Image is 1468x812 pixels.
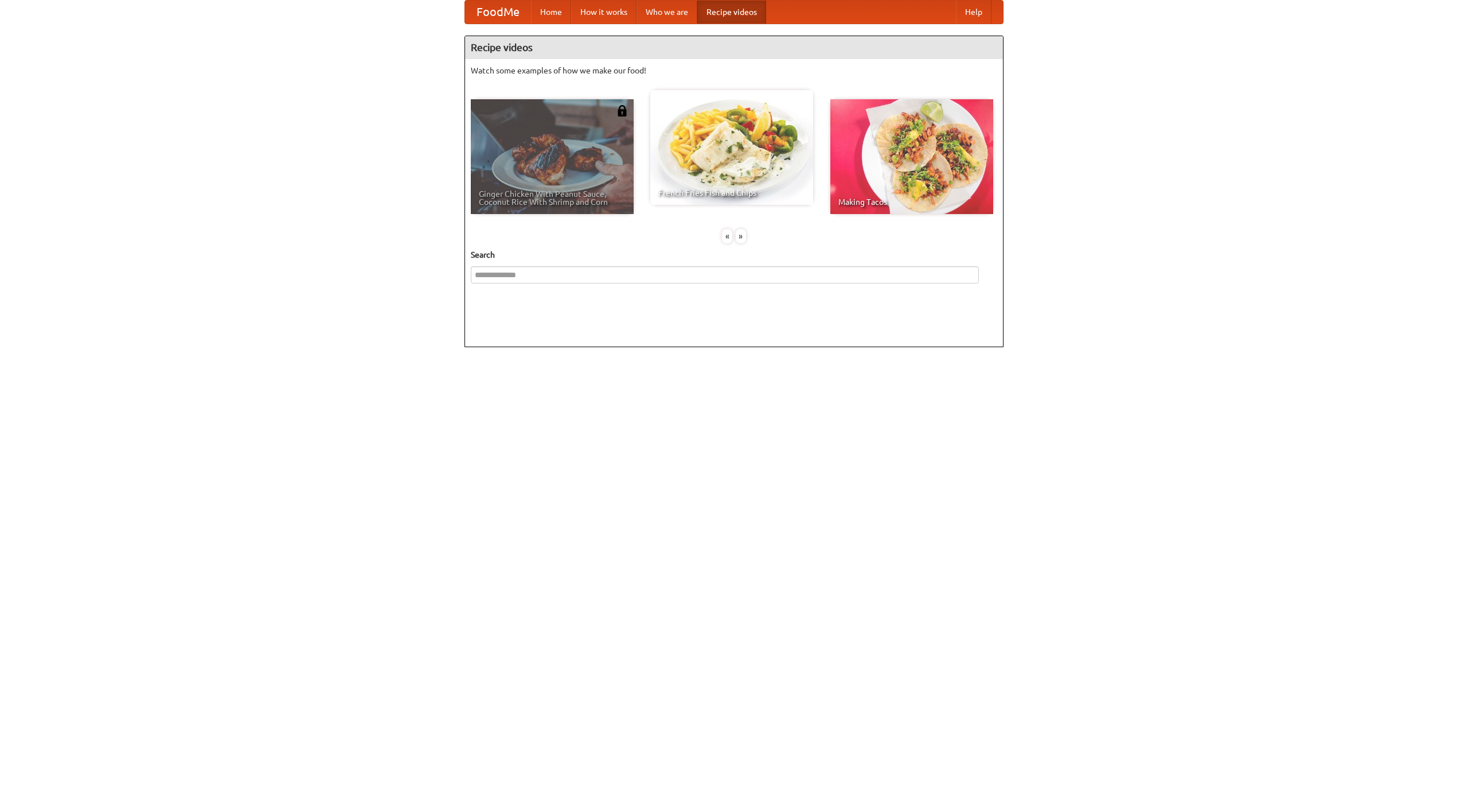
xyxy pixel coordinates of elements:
a: Making Tacos [830,99,993,214]
a: Recipe videos [697,1,766,24]
span: Making Tacos [838,198,985,206]
a: Who we are [637,1,697,24]
a: Help [956,1,991,24]
a: How it works [571,1,637,24]
a: Home [531,1,571,24]
h5: Search [471,249,997,261]
a: FoodMe [465,1,531,24]
p: Watch some examples of how we make our food! [471,65,997,76]
h4: Recipe videos [465,36,1003,59]
div: » [736,229,746,243]
div: « [722,229,732,243]
span: French Fries Fish and Chips [658,189,805,197]
img: 483408.png [616,105,628,116]
a: French Fries Fish and Chips [650,90,813,205]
